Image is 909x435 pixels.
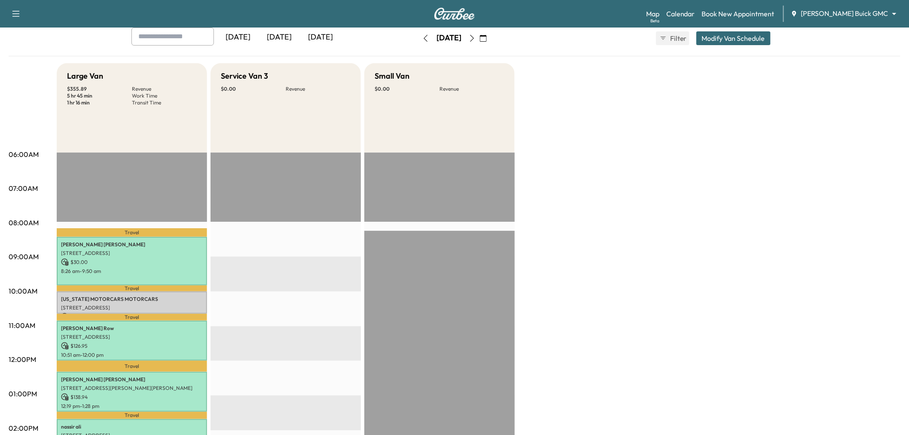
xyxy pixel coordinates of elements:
[702,9,775,19] a: Book New Appointment
[9,389,37,399] p: 01:00PM
[217,28,259,47] div: [DATE]
[9,354,36,365] p: 12:00PM
[57,285,207,291] p: Travel
[9,251,39,262] p: 09:00AM
[57,361,207,372] p: Travel
[286,86,351,92] p: Revenue
[9,217,39,228] p: 08:00AM
[375,86,439,92] p: $ 0.00
[221,86,286,92] p: $ 0.00
[61,385,203,392] p: [STREET_ADDRESS][PERSON_NAME][PERSON_NAME]
[9,423,38,433] p: 02:00PM
[67,70,103,82] h5: Large Van
[132,99,197,106] p: Transit Time
[67,86,132,92] p: $ 355.89
[656,31,689,45] button: Filter
[61,325,203,332] p: [PERSON_NAME] Row
[61,376,203,383] p: [PERSON_NAME] [PERSON_NAME]
[221,70,268,82] h5: Service Van 3
[439,86,504,92] p: Revenue
[132,92,197,99] p: Work Time
[67,92,132,99] p: 5 hr 45 min
[61,393,203,401] p: $ 138.94
[67,99,132,106] p: 1 hr 16 min
[57,228,207,237] p: Travel
[670,33,686,43] span: Filter
[61,268,203,275] p: 8:26 am - 9:50 am
[646,9,659,19] a: MapBeta
[57,314,207,321] p: Travel
[436,33,461,43] div: [DATE]
[61,250,203,257] p: [STREET_ADDRESS]
[375,70,409,82] h5: Small Van
[132,86,197,92] p: Revenue
[61,342,203,350] p: $ 126.95
[61,241,203,248] p: [PERSON_NAME] [PERSON_NAME]
[9,320,35,331] p: 11:00AM
[61,334,203,340] p: [STREET_ADDRESS]
[61,423,203,430] p: nassir ali
[61,296,203,303] p: [US_STATE] MOTORCARS MOTORCARS
[61,352,203,358] p: 10:51 am - 12:00 pm
[801,9,888,18] span: [PERSON_NAME] Buick GMC
[259,28,300,47] div: [DATE]
[61,258,203,266] p: $ 30.00
[61,403,203,410] p: 12:19 pm - 1:28 pm
[61,313,203,321] p: $ 30.00
[9,286,37,296] p: 10:00AM
[61,304,203,311] p: [STREET_ADDRESS]
[9,149,39,159] p: 06:00AM
[434,8,475,20] img: Curbee Logo
[696,31,771,45] button: Modify Van Schedule
[300,28,341,47] div: [DATE]
[57,412,207,419] p: Travel
[9,183,38,193] p: 07:00AM
[650,18,659,24] div: Beta
[666,9,695,19] a: Calendar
